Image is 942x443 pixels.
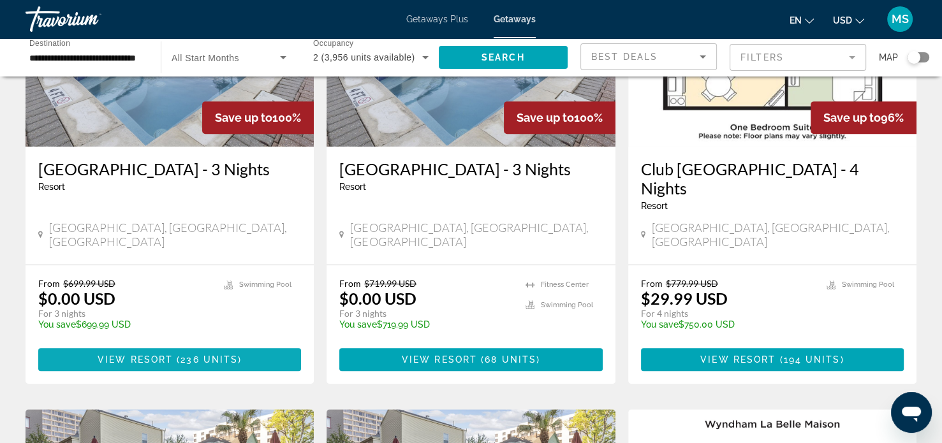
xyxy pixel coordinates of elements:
[641,159,904,198] a: Club [GEOGRAPHIC_DATA] - 4 Nights
[38,319,76,330] span: You save
[666,278,718,289] span: $779.99 USD
[776,354,844,365] span: ( )
[350,221,602,249] span: [GEOGRAPHIC_DATA], [GEOGRAPHIC_DATA], [GEOGRAPHIC_DATA]
[591,52,658,62] span: Best Deals
[339,278,361,289] span: From
[313,40,353,48] span: Occupancy
[842,280,894,289] span: Swimming Pool
[98,354,173,365] span: View Resort
[641,201,668,211] span: Resort
[641,319,679,330] span: You save
[700,354,776,365] span: View Resort
[790,11,814,29] button: Change language
[891,392,932,433] iframe: Button to launch messaging window
[339,319,377,330] span: You save
[541,301,593,309] span: Swimming Pool
[504,101,615,134] div: 100%
[652,221,904,249] span: [GEOGRAPHIC_DATA], [GEOGRAPHIC_DATA], [GEOGRAPHIC_DATA]
[402,354,477,365] span: View Resort
[485,354,536,365] span: 68 units
[494,14,536,24] a: Getaways
[641,348,904,371] button: View Resort(194 units)
[591,49,706,64] mat-select: Sort by
[38,308,211,319] p: For 3 nights
[641,308,814,319] p: For 4 nights
[833,15,852,25] span: USD
[833,11,864,29] button: Change currency
[339,289,416,308] p: $0.00 USD
[38,348,301,371] button: View Resort(236 units)
[517,111,574,124] span: Save up to
[339,319,512,330] p: $719.99 USD
[482,52,525,62] span: Search
[29,39,70,47] span: Destination
[541,280,589,289] span: Fitness Center
[477,354,540,365] span: ( )
[879,48,898,66] span: Map
[239,280,291,289] span: Swimming Pool
[339,348,602,371] button: View Resort(68 units)
[339,182,366,192] span: Resort
[49,221,301,249] span: [GEOGRAPHIC_DATA], [GEOGRAPHIC_DATA], [GEOGRAPHIC_DATA]
[883,6,916,33] button: User Menu
[811,101,916,134] div: 96%
[38,278,60,289] span: From
[173,354,242,365] span: ( )
[406,14,468,24] a: Getaways Plus
[730,43,866,71] button: Filter
[180,354,238,365] span: 236 units
[790,15,802,25] span: en
[823,111,881,124] span: Save up to
[892,13,909,25] span: MS
[38,319,211,330] p: $699.99 USD
[313,52,415,62] span: 2 (3,956 units available)
[364,278,416,289] span: $719.99 USD
[783,354,840,365] span: 194 units
[641,319,814,330] p: $750.00 USD
[172,53,239,63] span: All Start Months
[641,289,728,308] p: $29.99 USD
[215,111,272,124] span: Save up to
[63,278,115,289] span: $699.99 USD
[38,159,301,178] a: [GEOGRAPHIC_DATA] - 3 Nights
[26,3,153,36] a: Travorium
[38,289,115,308] p: $0.00 USD
[339,308,512,319] p: For 3 nights
[38,182,65,192] span: Resort
[641,278,663,289] span: From
[439,46,568,69] button: Search
[339,159,602,178] a: [GEOGRAPHIC_DATA] - 3 Nights
[202,101,314,134] div: 100%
